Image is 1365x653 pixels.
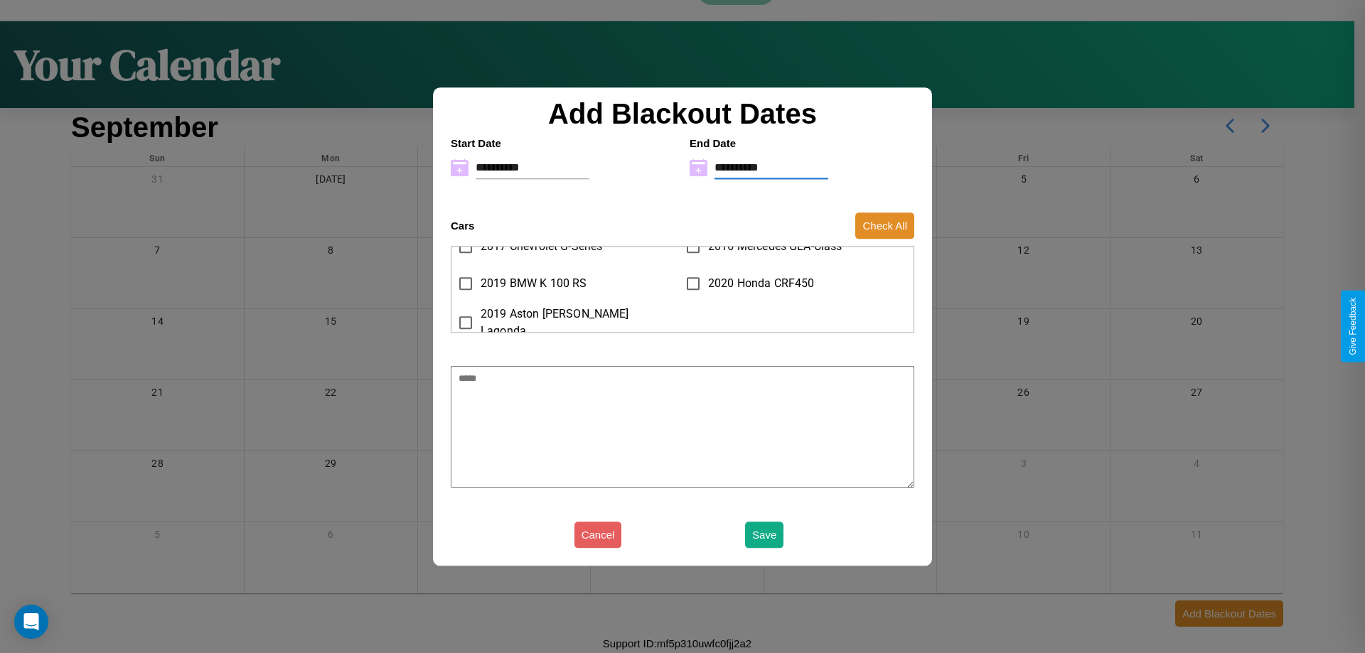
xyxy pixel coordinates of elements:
[481,238,602,255] span: 2017 Chevrolet G-Series
[1348,298,1358,355] div: Give Feedback
[855,212,914,239] button: Check All
[708,238,842,255] span: 2016 Mercedes GLA-Class
[708,275,815,292] span: 2020 Honda CRF450
[690,137,914,149] h4: End Date
[574,522,622,548] button: Cancel
[444,98,921,130] h2: Add Blackout Dates
[451,220,474,232] h4: Cars
[745,522,783,548] button: Save
[451,137,675,149] h4: Start Date
[481,275,587,292] span: 2019 BMW K 100 RS
[14,605,48,639] div: Open Intercom Messenger
[481,306,668,340] span: 2019 Aston [PERSON_NAME] Lagonda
